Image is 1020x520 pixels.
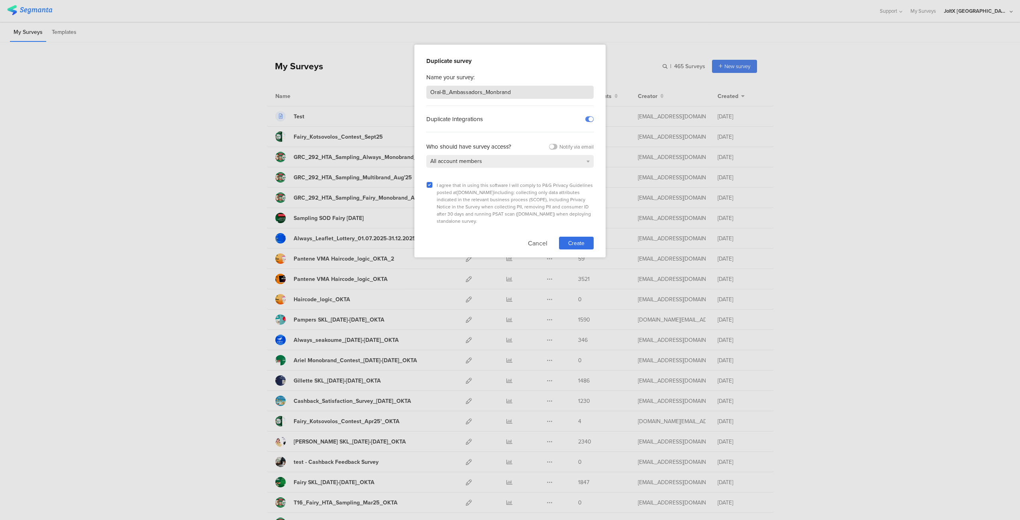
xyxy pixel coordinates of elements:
div: Who should have survey access? [426,142,511,151]
span: All account members [430,157,482,165]
a: [DOMAIN_NAME] [457,189,494,196]
span: I agree that in using this software I will comply to P&G Privacy Guidelines posted at including: ... [437,182,593,225]
a: [DOMAIN_NAME] [517,210,554,218]
sg-field-title: Duplicate Integrations [426,115,483,124]
div: Name your survey: [426,73,594,82]
div: Duplicate survey [426,57,594,65]
span: Create [568,239,585,247]
button: Cancel [528,237,547,249]
div: Notify via email [559,143,594,151]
